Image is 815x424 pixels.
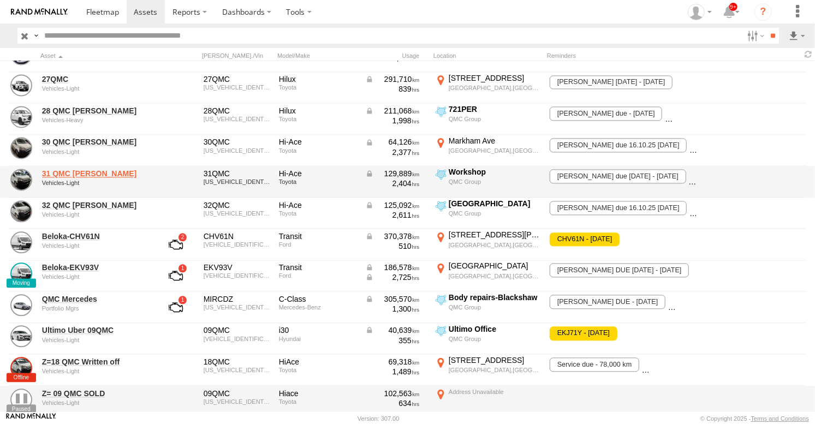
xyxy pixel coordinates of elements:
div: Hilux [279,74,358,84]
div: © Copyright 2025 - [700,415,809,422]
div: C-Class [279,294,358,304]
a: 32 QMC [PERSON_NAME] [42,200,148,210]
span: Rego due 16/10/2025 - 16/10/2025 [550,169,686,183]
div: Mercedes-Benz [279,304,358,310]
span: Service due - 78,000 km [550,357,639,372]
div: 2,377 [365,147,420,157]
span: Service due - 308,000 km [668,295,762,309]
a: 31 QMC [PERSON_NAME] [42,169,148,178]
div: [STREET_ADDRESS] [449,355,541,365]
div: undefined [42,368,148,374]
a: Ultimo Uber 09QMC [42,325,148,335]
a: Beloka-EKV93V [42,262,148,272]
a: View Asset with Fault/s [156,294,196,320]
div: 2,404 [365,178,420,188]
div: Toyota [279,367,358,373]
div: Transit [279,262,358,272]
div: Hi-Ace [279,200,358,210]
div: Ford [279,241,358,248]
a: View Asset Details [10,137,32,159]
a: 28 QMC [PERSON_NAME] [42,106,148,116]
div: Hi-Ace [279,169,358,178]
div: 09QMC [204,389,271,398]
div: Hi-Ace [279,137,358,147]
label: Export results as... [788,28,806,44]
div: Model/Make [277,52,359,59]
div: [GEOGRAPHIC_DATA],[GEOGRAPHIC_DATA] [449,84,541,92]
a: View Asset with Fault/s [156,231,196,258]
a: Z= 09 QMC SOLD [42,389,148,398]
div: [PERSON_NAME]./Vin [202,52,273,59]
div: KMHH351EMLU148002 [204,336,271,342]
div: Data from Vehicle CANbus [365,74,420,84]
img: rand-logo.svg [11,8,68,16]
div: HiAce [279,357,358,367]
a: View Asset Details [10,169,32,190]
a: Z=18 QMC Written off [42,357,148,367]
div: Data from Vehicle CANbus [365,325,420,335]
a: View Asset Details [10,325,32,347]
label: Click to View Current Location [433,230,543,259]
a: Beloka-CHV61N [42,231,148,241]
span: Refresh [802,49,815,59]
label: Search Query [32,28,40,44]
a: 27QMC [42,74,148,84]
div: QMC Group [449,210,541,217]
div: i30 [279,325,358,335]
div: Data from Vehicle CANbus [365,294,420,304]
div: QMC Group [449,303,541,311]
div: undefined [42,117,148,123]
div: 839 [365,84,420,94]
div: QMC Group [449,115,541,123]
div: Usage [364,52,429,59]
div: Zeyd Karahasanoglu [684,4,716,20]
div: Hilux [279,106,358,116]
label: Click to View Current Location [433,73,543,103]
div: undefined [42,242,148,249]
div: Data from Vehicle CANbus [365,262,420,272]
a: 30 QMC [PERSON_NAME] [42,137,148,147]
div: Version: 307.00 [358,415,399,422]
div: 721PER [449,104,541,114]
div: 355 [365,336,420,345]
div: Ford [279,272,358,279]
div: Data from Vehicle CANbus [365,200,420,210]
div: 102,563 [365,389,420,398]
div: Workshop [449,167,541,177]
span: Rego due 16.10.25 - 16/10/2025 [550,201,687,215]
div: [GEOGRAPHIC_DATA] [449,199,541,208]
a: View Asset Details [10,200,32,222]
div: undefined [42,305,148,312]
div: [GEOGRAPHIC_DATA],[GEOGRAPHIC_DATA] [449,147,541,154]
div: [GEOGRAPHIC_DATA] [449,261,541,271]
a: View Asset Details [10,389,32,410]
label: Click to View Current Location [433,199,543,228]
div: undefined [42,211,148,218]
div: Body repairs-Blackshaw [449,292,541,302]
div: Hiace [279,389,358,398]
div: JTFHT02PX00242368 [204,398,271,405]
a: View Asset Details [10,357,32,379]
div: [STREET_ADDRESS] [449,73,541,83]
div: WF0EXXTTRELD78311 [204,272,271,279]
div: CHV61N [204,231,271,241]
a: Visit our Website [6,413,56,424]
span: EKJ71Y - 14/09/2025 [550,326,617,341]
div: 27QMC [204,74,271,84]
div: [STREET_ADDRESS][PERSON_NAME] [449,230,541,240]
span: REGO 13/12/25 - 13/12/2025 [550,75,673,89]
div: [GEOGRAPHIC_DATA],[GEOGRAPHIC_DATA] [449,366,541,374]
div: 634 [365,398,420,408]
div: undefined [42,337,148,343]
label: Click to View Current Location [433,167,543,196]
div: Transit [279,231,358,241]
div: Reminders [547,52,679,59]
div: MR0CX12G500095911 [204,84,271,91]
span: REGO DUE - 30/01/2026 [550,295,665,309]
div: MR0JA3DD700343258 [204,116,271,122]
span: rego due - 29/04/2026 [550,106,662,121]
label: Click to View Current Location [433,261,543,290]
div: undefined [42,148,148,155]
span: CHV61N - 11/09/2025 [550,232,620,247]
a: View Asset Details [10,74,32,96]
